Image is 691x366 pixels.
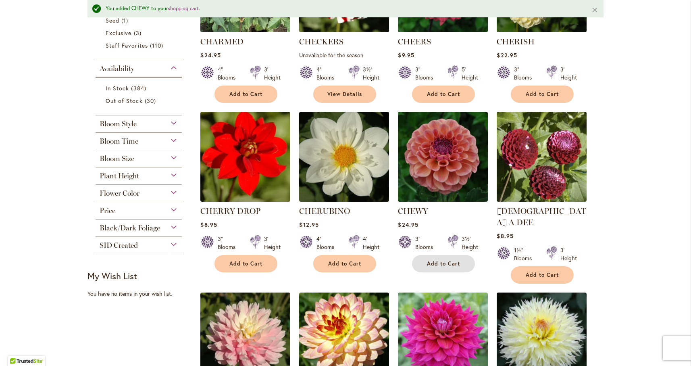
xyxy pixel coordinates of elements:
a: CHERRY DROP [200,196,290,203]
img: CHERRY DROP [200,112,290,202]
button: Add to Cart [412,86,475,103]
a: CHERUBINO [299,196,389,203]
div: 4" Blooms [316,235,339,251]
a: CHICK A DEE [497,196,587,203]
span: $8.95 [200,221,217,228]
span: Flower Color [100,189,139,198]
div: 3" Blooms [218,235,240,251]
span: Bloom Style [100,119,137,128]
span: Bloom Size [100,154,134,163]
span: Availability [100,64,134,73]
a: View Details [313,86,376,103]
span: Add to Cart [526,272,559,278]
a: CHERRY DROP [200,206,260,216]
div: 3" Blooms [415,235,438,251]
button: Add to Cart [511,266,574,284]
span: In Stock [106,84,129,92]
button: Add to Cart [214,86,277,103]
div: 3" Blooms [415,65,438,82]
span: 30 [145,96,158,105]
button: Add to Cart [214,255,277,272]
a: CHERUBINO [299,206,350,216]
span: 384 [131,84,148,92]
div: You have no items in your wish list. [87,290,195,298]
a: Out of Stock 30 [106,96,174,105]
span: Exclusive [106,29,131,37]
strong: My Wish List [87,270,137,282]
span: Add to Cart [526,91,559,98]
span: Black/Dark Foliage [100,224,160,232]
a: CHARMED [200,37,244,46]
a: CHEWY [398,206,428,216]
a: CHERISH [497,26,587,34]
a: Exclusive [106,29,174,37]
button: Add to Cart [511,86,574,103]
span: $24.95 [398,221,418,228]
span: $24.95 [200,51,221,59]
span: Add to Cart [229,91,262,98]
div: 5' Height [462,65,478,82]
div: 3½' Height [363,65,379,82]
div: 3' Height [264,235,281,251]
span: Add to Cart [328,260,361,267]
img: CHICK A DEE [497,112,587,202]
span: Add to Cart [427,260,460,267]
a: CHARMED [200,26,290,34]
div: 3' Height [560,246,577,262]
span: Seed [106,17,119,24]
a: [DEMOGRAPHIC_DATA] A DEE [497,206,586,227]
span: Plant Height [100,171,139,180]
span: Add to Cart [427,91,460,98]
a: In Stock 384 [106,84,174,92]
span: $8.95 [497,232,513,240]
span: 110 [150,41,165,50]
span: SID Created [100,241,138,250]
img: CHERUBINO [299,112,389,202]
div: You added CHEWY to your . [106,5,579,13]
span: Out of Stock [106,97,143,105]
span: Price [100,206,115,215]
img: CHEWY [398,112,488,202]
a: Seed [106,16,174,25]
button: Add to Cart [313,255,376,272]
a: CHERISH [497,37,535,46]
div: 3" Blooms [514,65,537,82]
a: Staff Favorites [106,41,174,50]
span: $22.95 [497,51,517,59]
div: 3½' Height [462,235,478,251]
div: 3' Height [264,65,281,82]
span: 1 [121,16,130,25]
span: Staff Favorites [106,42,148,49]
div: 4' Height [363,235,379,251]
div: 3' Height [560,65,577,82]
a: CHECKERS [299,26,389,34]
a: CHEWY [398,196,488,203]
iframe: Launch Accessibility Center [6,337,29,360]
div: 1½" Blooms [514,246,537,262]
div: 4" Blooms [218,65,240,82]
a: CHECKERS [299,37,343,46]
span: $9.95 [398,51,414,59]
button: Add to Cart [412,255,475,272]
span: $12.95 [299,221,318,228]
a: CHEERS [398,37,431,46]
span: Add to Cart [229,260,262,267]
span: Bloom Time [100,137,138,146]
div: 4" Blooms [316,65,339,82]
a: shopping cart [168,5,199,12]
span: 3 [134,29,144,37]
a: CHEERS [398,26,488,34]
span: View Details [327,91,362,98]
p: Unavailable for the season [299,51,389,59]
